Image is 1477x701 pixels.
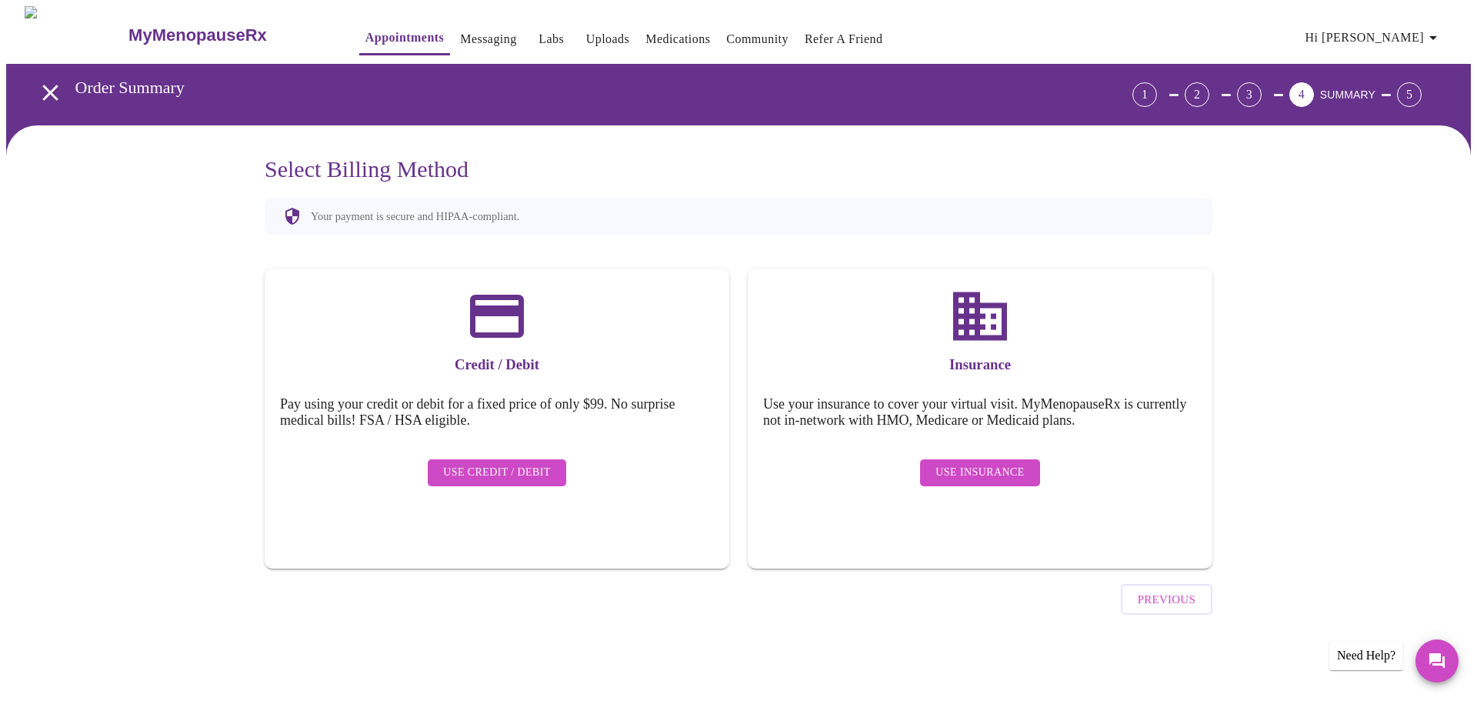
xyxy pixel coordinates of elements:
[1121,584,1212,615] button: Previous
[1397,82,1422,107] div: 5
[763,356,1197,373] h3: Insurance
[1289,82,1314,107] div: 4
[1138,589,1195,609] span: Previous
[359,22,450,55] button: Appointments
[645,28,710,50] a: Medications
[527,24,576,55] button: Labs
[75,78,1047,98] h3: Order Summary
[799,24,889,55] button: Refer a Friend
[265,156,1212,182] h3: Select Billing Method
[639,24,716,55] button: Medications
[460,28,516,50] a: Messaging
[280,396,714,429] h5: Pay using your credit or debit for a fixed price of only $99. No surprise medical bills! FSA / HS...
[1237,82,1262,107] div: 3
[311,210,519,223] p: Your payment is secure and HIPAA-compliant.
[720,24,795,55] button: Community
[1299,22,1449,53] button: Hi [PERSON_NAME]
[128,25,267,45] h3: MyMenopauseRx
[586,28,630,50] a: Uploads
[1305,27,1442,48] span: Hi [PERSON_NAME]
[1132,82,1157,107] div: 1
[580,24,636,55] button: Uploads
[726,28,789,50] a: Community
[935,463,1024,482] span: Use Insurance
[1329,641,1403,670] div: Need Help?
[1415,639,1459,683] button: Messages
[428,459,566,486] button: Use Credit / Debit
[763,396,1197,429] h5: Use your insurance to cover your virtual visit. MyMenopauseRx is currently not in-network with HM...
[538,28,564,50] a: Labs
[127,8,328,62] a: MyMenopauseRx
[28,70,73,115] button: open drawer
[1320,88,1375,101] span: SUMMARY
[454,24,522,55] button: Messaging
[280,356,714,373] h3: Credit / Debit
[1185,82,1209,107] div: 2
[25,6,127,64] img: MyMenopauseRx Logo
[365,27,444,48] a: Appointments
[443,463,551,482] span: Use Credit / Debit
[805,28,883,50] a: Refer a Friend
[920,459,1039,486] button: Use Insurance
